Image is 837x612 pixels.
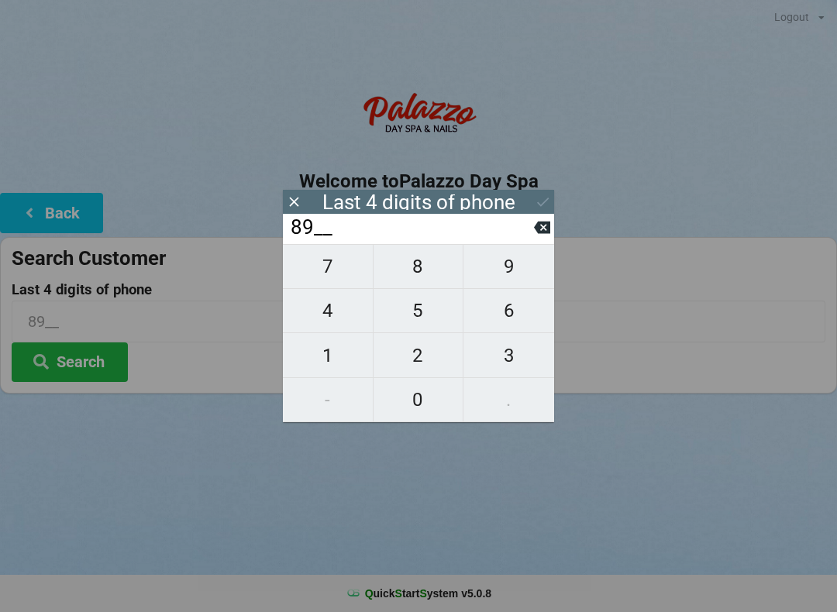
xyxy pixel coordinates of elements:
[374,333,464,377] button: 2
[283,294,373,327] span: 4
[322,194,515,210] div: Last 4 digits of phone
[463,250,554,283] span: 9
[463,339,554,372] span: 3
[463,333,554,377] button: 3
[374,339,463,372] span: 2
[283,339,373,372] span: 1
[283,244,374,289] button: 7
[283,250,373,283] span: 7
[374,289,464,333] button: 5
[374,294,463,327] span: 5
[374,244,464,289] button: 8
[283,289,374,333] button: 4
[463,289,554,333] button: 6
[374,378,464,422] button: 0
[283,333,374,377] button: 1
[463,244,554,289] button: 9
[374,250,463,283] span: 8
[374,383,463,416] span: 0
[463,294,554,327] span: 6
